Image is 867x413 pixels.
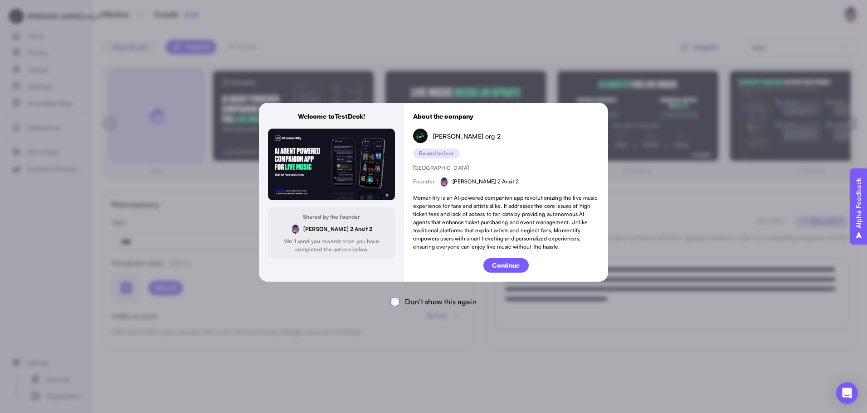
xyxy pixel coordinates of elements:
[492,260,520,270] p: Continue
[268,129,395,200] img: 79_1756822580015-page-1.jpg
[413,178,434,187] p: Founder
[483,258,529,273] button: Continue
[419,149,454,158] p: Raised before
[413,164,599,172] p: [GEOGRAPHIC_DATA]
[298,112,365,121] p: Welcome to Test Deck!
[836,382,858,404] div: Open Intercom Messenger
[413,112,599,121] p: About the company
[277,237,386,253] p: We'll send you rewards once you have completed the actions below
[453,178,519,187] p: [PERSON_NAME] 2 Ansit 2
[433,131,501,140] p: [PERSON_NAME] org 2
[292,224,299,233] img: AVATAR-1757458642818.jpg
[303,225,372,233] p: [PERSON_NAME] 2 Ansit 2
[441,178,448,187] img: AVATAR-1757458642818.jpg
[413,129,428,143] img: AVATAR-1757458634746.jpg
[405,296,476,307] p: Don’t show this again
[303,212,360,221] p: Shared by the founder
[413,194,599,251] p: Momentify is an AI-powered companion app revolutionizing the live music experience for fans and a...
